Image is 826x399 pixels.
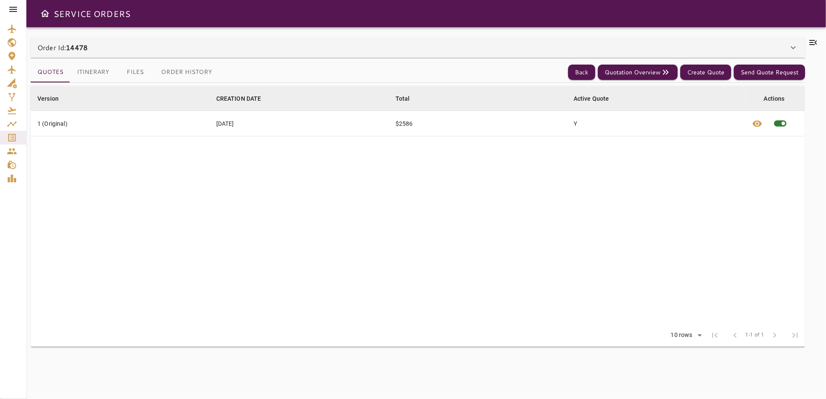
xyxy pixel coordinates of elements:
[747,111,768,136] button: View quote details
[734,65,805,80] button: Send Quote Request
[396,93,421,104] span: Total
[37,42,88,53] p: Order Id:
[680,65,731,80] button: Create Quote
[116,62,154,82] button: Files
[746,331,764,340] span: 1-1 of 1
[598,65,678,80] button: Quotation Overview
[567,111,745,136] td: Y
[37,5,54,22] button: Open drawer
[37,93,59,104] div: Version
[209,111,389,136] td: [DATE]
[574,93,609,104] div: Active Quote
[665,329,705,342] div: 10 rows
[216,93,272,104] span: CREATION DATE
[154,62,219,82] button: Order History
[31,62,70,82] button: Quotes
[37,93,70,104] span: Version
[66,42,88,52] b: 14478
[764,325,785,345] span: Next Page
[31,111,209,136] td: 1 (Original)
[574,93,620,104] span: Active Quote
[216,93,261,104] div: CREATION DATE
[31,37,805,58] div: Order Id:14478
[725,325,746,345] span: Previous Page
[705,325,725,345] span: First Page
[70,62,116,82] button: Itinerary
[768,111,793,136] span: This quote is already active
[785,325,805,345] span: Last Page
[31,62,219,82] div: basic tabs example
[54,7,130,20] h6: SERVICE ORDERS
[752,119,763,129] span: visibility
[669,331,695,339] div: 10 rows
[568,65,595,80] button: Back
[396,93,410,104] div: Total
[389,111,567,136] td: $2586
